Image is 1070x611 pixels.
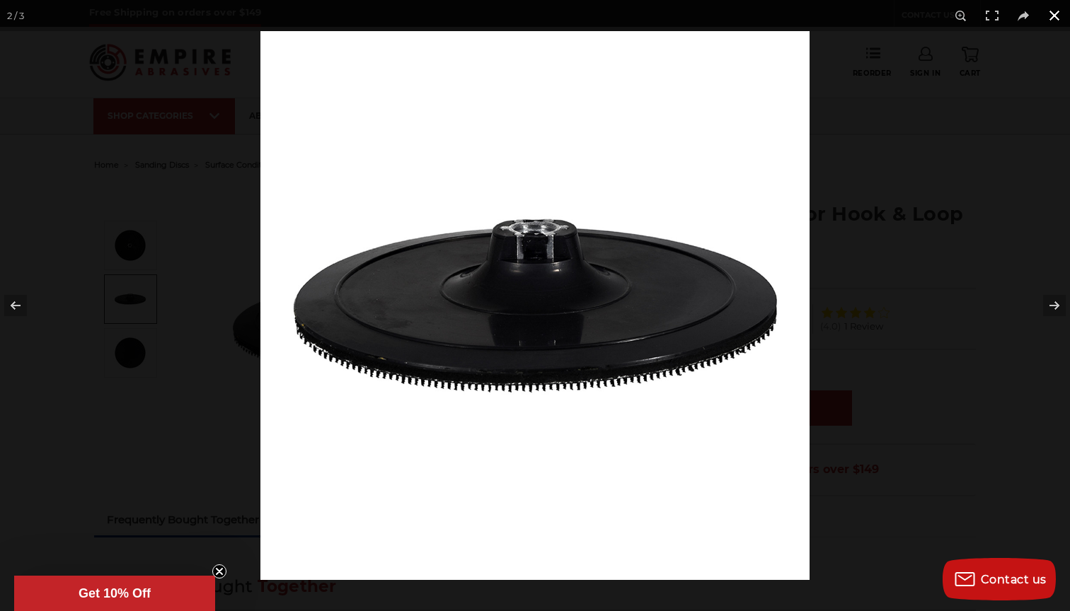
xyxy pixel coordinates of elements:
span: Contact us [981,573,1047,586]
img: 392-GR-5.B1__30785.1570197458.jpg [260,31,810,580]
div: Get 10% OffClose teaser [14,576,215,611]
span: Get 10% Off [79,586,151,600]
button: Contact us [943,558,1056,600]
button: Close teaser [212,564,226,578]
button: Next (arrow right) [1020,270,1070,341]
